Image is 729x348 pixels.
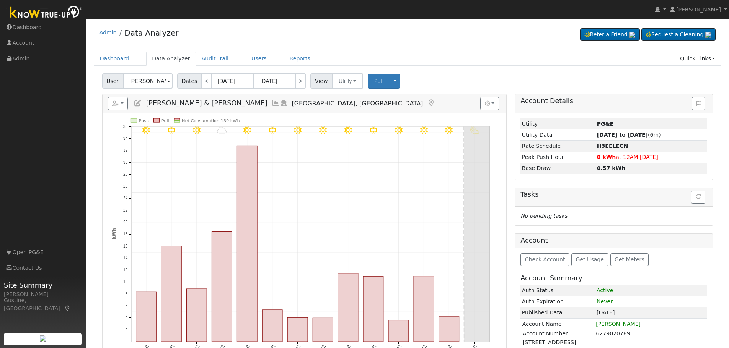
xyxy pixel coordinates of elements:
[123,256,128,260] text: 14
[595,285,707,296] td: 1
[520,118,595,129] td: Utility
[212,232,232,342] rect: onclick=""
[125,316,127,320] text: 4
[520,285,595,296] td: Auth Status
[146,99,267,107] span: [PERSON_NAME] & [PERSON_NAME]
[522,329,596,338] td: Account Number
[139,118,149,123] text: Push
[168,126,175,134] i: 9/17 - Clear
[595,320,706,329] td: [PERSON_NAME]
[123,268,128,272] text: 12
[280,99,288,107] a: Login As (last 09/05/2025 8:12:41 AM)
[610,253,649,266] button: Get Meters
[522,320,595,329] td: Account Name
[237,146,257,342] rect: onclick=""
[177,73,202,89] span: Dates
[439,316,459,342] rect: onclick=""
[338,273,358,342] rect: onclick=""
[161,246,181,342] rect: onclick=""
[691,191,705,204] button: Refresh
[597,121,614,127] strong: ID: 17189219, authorized: 08/18/25
[368,74,390,89] button: Pull
[111,228,117,240] text: kWh
[287,318,308,342] rect: onclick=""
[196,52,234,66] a: Audit Trail
[595,329,705,338] td: 6279020789
[284,52,316,66] a: Reports
[123,184,128,188] text: 26
[332,73,363,89] button: Utility
[271,99,280,107] a: Multi-Series Graph
[123,280,128,284] text: 10
[123,136,128,141] text: 34
[217,126,227,134] i: 9/19 - MostlyCloudy
[94,52,135,66] a: Dashboard
[629,32,635,38] img: retrieve
[134,99,142,107] a: Edit User (23538)
[294,126,302,134] i: 9/22 - Clear
[615,256,644,262] span: Get Meters
[445,126,453,134] i: 9/28 - Clear
[520,152,595,163] td: Peak Push Hour
[641,28,716,41] a: Request a Cleaning
[388,320,409,342] rect: onclick=""
[295,73,306,89] a: >
[246,52,272,66] a: Users
[520,97,707,105] h5: Account Details
[370,126,377,134] i: 9/25 - Clear
[125,292,127,296] text: 8
[520,129,595,141] td: Utility Data
[571,253,608,266] button: Get Usage
[102,73,123,89] span: User
[99,29,117,36] a: Admin
[123,244,128,248] text: 16
[705,32,711,38] img: retrieve
[414,276,434,342] rect: onclick=""
[313,318,333,342] rect: onclick=""
[146,52,196,66] a: Data Analyzer
[363,277,383,342] rect: onclick=""
[123,172,128,176] text: 28
[123,73,173,89] input: Select a User
[597,165,626,171] strong: 0.57 kWh
[597,309,615,316] span: [DATE]
[40,335,46,342] img: retrieve
[123,149,128,153] text: 32
[123,232,128,236] text: 18
[674,52,721,66] a: Quick Links
[520,163,595,174] td: Base Draw
[310,73,332,89] span: View
[123,196,128,201] text: 24
[597,143,628,149] strong: D
[123,208,128,212] text: 22
[520,213,567,219] i: No pending tasks
[420,126,427,134] i: 9/27 - MostlyClear
[4,290,82,298] div: [PERSON_NAME]
[4,280,82,290] span: Site Summary
[186,289,207,342] rect: onclick=""
[395,126,402,134] i: 9/26 - Clear
[125,328,127,332] text: 2
[292,100,423,107] span: [GEOGRAPHIC_DATA], [GEOGRAPHIC_DATA]
[595,152,707,163] td: at 12AM [DATE]
[525,256,565,262] span: Check Account
[123,220,128,224] text: 20
[520,141,595,152] td: Rate Schedule
[269,126,276,134] i: 9/21 - Clear
[182,118,240,123] text: Net Consumption 139 kWh
[125,340,127,344] text: 0
[123,160,128,165] text: 30
[520,236,548,244] h5: Account
[6,4,86,21] img: Know True-Up
[142,126,150,134] i: 9/16 - Clear
[595,296,707,307] td: Never
[344,126,352,134] i: 9/24 - MostlyClear
[262,310,282,342] rect: onclick=""
[161,118,169,123] text: Pull
[597,132,661,138] span: (6m)
[576,256,604,262] span: Get Usage
[193,126,201,134] i: 9/18 - Clear
[374,78,384,84] span: Pull
[4,296,82,312] div: Gustine, [GEOGRAPHIC_DATA]
[243,126,251,134] i: 9/20 - Clear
